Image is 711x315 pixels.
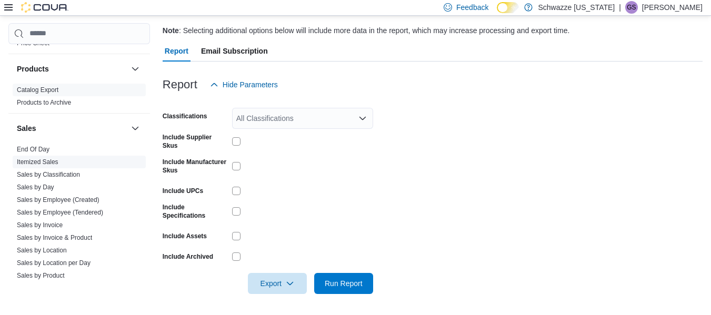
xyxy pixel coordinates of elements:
[163,232,207,240] label: Include Assets
[163,252,213,261] label: Include Archived
[163,158,228,175] label: Include Manufacturer Skus
[8,37,150,54] div: Pricing
[201,40,268,62] span: Email Subscription
[163,187,203,195] label: Include UPCs
[642,1,703,14] p: [PERSON_NAME]
[248,273,307,294] button: Export
[206,74,282,95] button: Hide Parameters
[17,271,65,280] span: Sales by Product
[627,1,636,14] span: GS
[17,234,92,241] a: Sales by Invoice & Product
[17,64,127,74] button: Products
[17,123,127,134] button: Sales
[17,221,63,229] a: Sales by Invoice
[17,183,54,191] span: Sales by Day
[163,133,228,150] label: Include Supplier Skus
[17,247,67,254] a: Sales by Location
[165,40,188,62] span: Report
[17,39,49,47] a: Price Sheet
[17,221,63,229] span: Sales by Invoice
[17,196,99,204] a: Sales by Employee (Created)
[497,2,519,13] input: Dark Mode
[456,2,488,13] span: Feedback
[163,3,570,36] div: Export all catalog items, optionally including specifications, SKUs, UPCs, and image assets. : Se...
[358,114,367,123] button: Open list of options
[325,278,363,289] span: Run Report
[163,112,207,120] label: Classifications
[625,1,638,14] div: Gulzar Sayall
[163,26,179,35] b: Note
[17,246,67,255] span: Sales by Location
[17,272,65,279] a: Sales by Product
[17,170,80,179] span: Sales by Classification
[129,122,142,135] button: Sales
[17,209,103,216] a: Sales by Employee (Tendered)
[17,98,71,107] span: Products to Archive
[17,158,58,166] a: Itemized Sales
[21,2,68,13] img: Cova
[223,79,278,90] span: Hide Parameters
[17,146,49,153] a: End Of Day
[254,273,301,294] span: Export
[17,64,49,74] h3: Products
[619,1,621,14] p: |
[17,123,36,134] h3: Sales
[538,1,615,14] p: Schwazze [US_STATE]
[8,84,150,113] div: Products
[17,208,103,217] span: Sales by Employee (Tendered)
[129,63,142,75] button: Products
[17,145,49,154] span: End Of Day
[17,184,54,191] a: Sales by Day
[163,78,197,91] h3: Report
[163,203,228,220] label: Include Specifications
[17,171,80,178] a: Sales by Classification
[17,86,58,94] a: Catalog Export
[17,99,71,106] a: Products to Archive
[314,273,373,294] button: Run Report
[17,259,91,267] a: Sales by Location per Day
